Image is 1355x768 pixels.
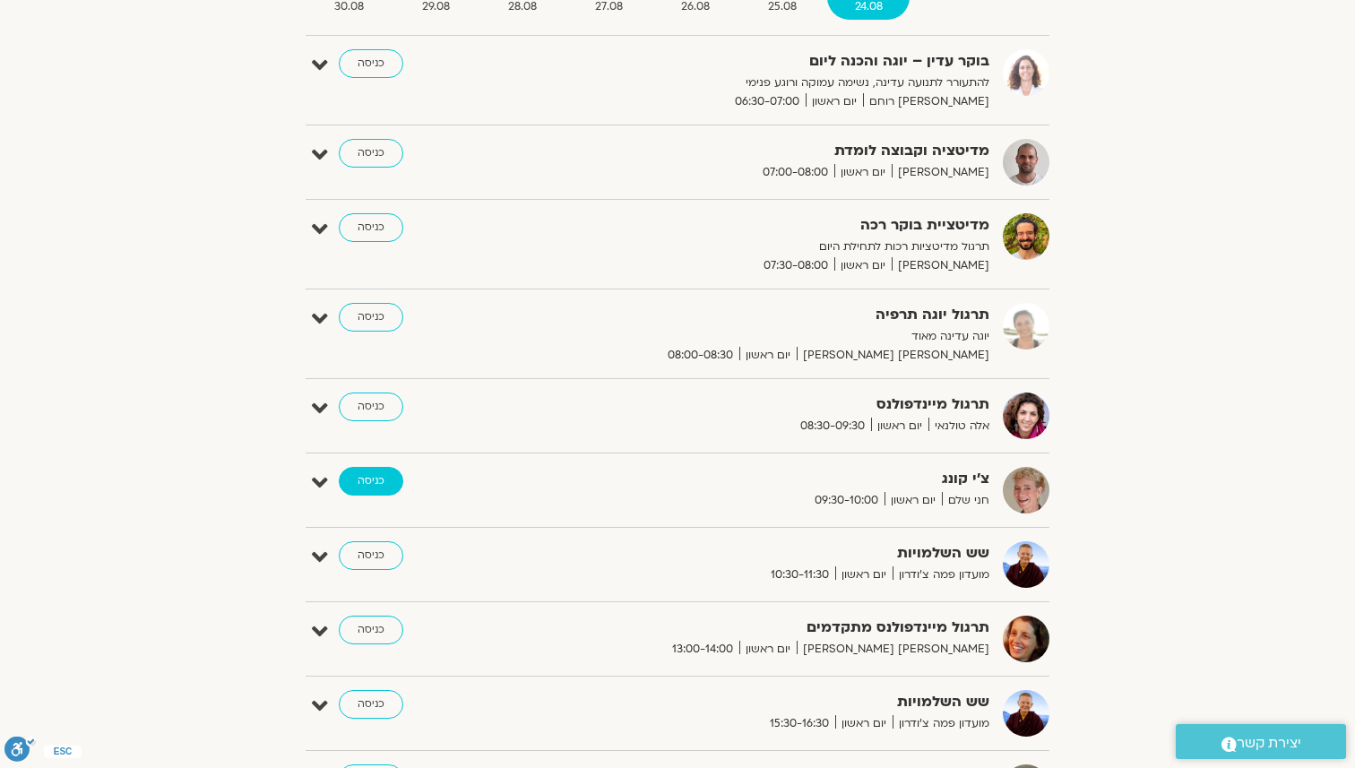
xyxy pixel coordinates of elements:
[339,616,403,644] a: כניסה
[797,346,989,365] span: [PERSON_NAME] [PERSON_NAME]
[550,139,989,163] strong: מדיטציה וקבוצה לומדת
[764,714,835,733] span: 15:30-16:30
[550,690,989,714] strong: שש השלמויות
[550,393,989,417] strong: תרגול מיינדפולנס
[666,640,739,659] span: 13:00-14:00
[739,640,797,659] span: יום ראשון
[834,163,892,182] span: יום ראשון
[871,417,928,436] span: יום ראשון
[550,467,989,491] strong: צ'י קונג
[885,491,942,510] span: יום ראשון
[661,346,739,365] span: 08:00-08:30
[550,541,989,565] strong: שש השלמויות
[339,213,403,242] a: כניסה
[339,467,403,496] a: כניסה
[808,491,885,510] span: 09:30-10:00
[550,327,989,346] p: יוגה עדינה מאוד
[797,640,989,659] span: [PERSON_NAME] [PERSON_NAME]
[756,163,834,182] span: 07:00-08:00
[835,565,893,584] span: יום ראשון
[339,49,403,78] a: כניסה
[764,565,835,584] span: 10:30-11:30
[893,714,989,733] span: מועדון פמה צ'ודרון
[835,714,893,733] span: יום ראשון
[928,417,989,436] span: אלה טולנאי
[794,417,871,436] span: 08:30-09:30
[339,393,403,421] a: כניסה
[892,256,989,275] span: [PERSON_NAME]
[550,213,989,237] strong: מדיטציית בוקר רכה
[893,565,989,584] span: מועדון פמה צ'ודרון
[729,92,806,111] span: 06:30-07:00
[806,92,863,111] span: יום ראשון
[550,237,989,256] p: תרגול מדיטציות רכות לתחילת היום
[863,92,989,111] span: [PERSON_NAME] רוחם
[550,49,989,73] strong: בוקר עדין – יוגה והכנה ליום
[550,303,989,327] strong: תרגול יוגה תרפיה
[1176,724,1346,759] a: יצירת קשר
[834,256,892,275] span: יום ראשון
[942,491,989,510] span: חני שלם
[339,303,403,332] a: כניסה
[739,346,797,365] span: יום ראשון
[339,541,403,570] a: כניסה
[550,73,989,92] p: להתעורר לתנועה עדינה, נשימה עמוקה ורוגע פנימי
[550,616,989,640] strong: תרגול מיינדפולנס מתקדמים
[339,139,403,168] a: כניסה
[892,163,989,182] span: [PERSON_NAME]
[339,690,403,719] a: כניסה
[757,256,834,275] span: 07:30-08:00
[1237,731,1301,755] span: יצירת קשר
